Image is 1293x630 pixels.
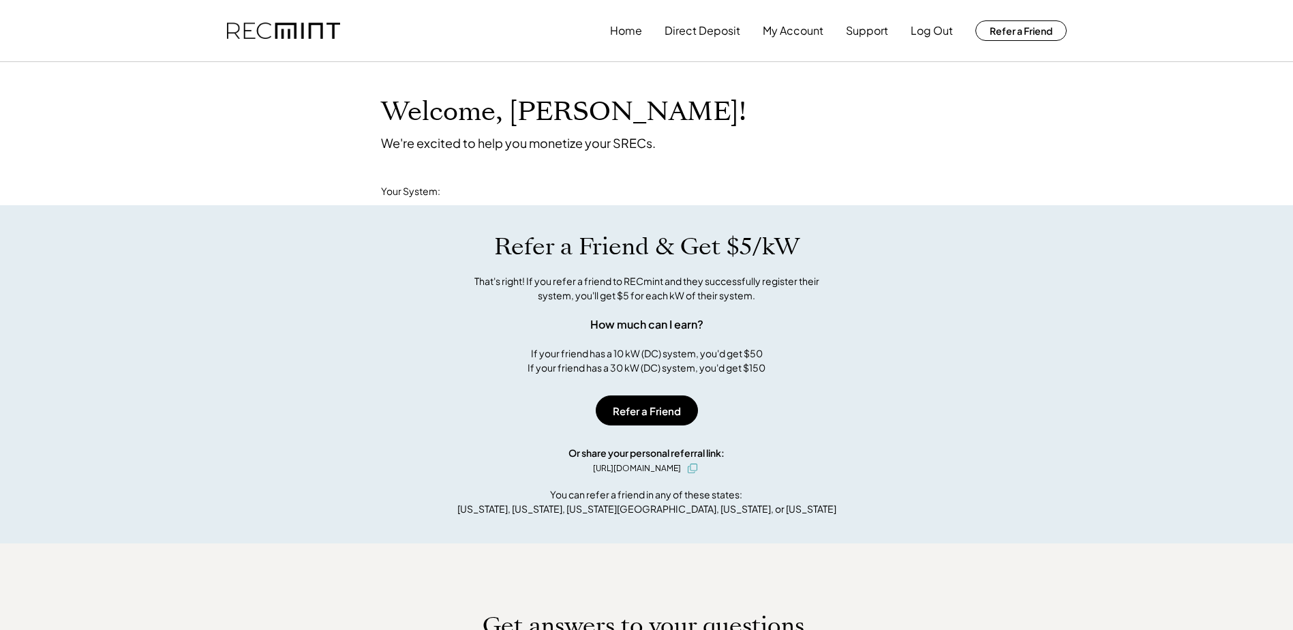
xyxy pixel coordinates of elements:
div: Or share your personal referral link: [568,446,725,460]
button: Log Out [911,17,953,44]
button: Support [846,17,888,44]
div: How much can I earn? [590,316,703,333]
button: Home [610,17,642,44]
div: Your System: [381,185,440,198]
h1: Welcome, [PERSON_NAME]! [381,96,746,128]
button: Direct Deposit [665,17,740,44]
h1: Refer a Friend & Get $5/kW [494,232,800,261]
div: That's right! If you refer a friend to RECmint and they successfully register their system, you'l... [459,274,834,303]
img: recmint-logotype%403x.png [227,22,340,40]
div: [URL][DOMAIN_NAME] [593,462,681,475]
button: Refer a Friend [975,20,1067,41]
div: If your friend has a 10 kW (DC) system, you'd get $50 If your friend has a 30 kW (DC) system, you... [528,346,765,375]
button: Refer a Friend [596,395,698,425]
div: We're excited to help you monetize your SRECs. [381,135,656,151]
button: click to copy [684,460,701,477]
button: My Account [763,17,823,44]
div: You can refer a friend in any of these states: [US_STATE], [US_STATE], [US_STATE][GEOGRAPHIC_DATA... [457,487,836,516]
